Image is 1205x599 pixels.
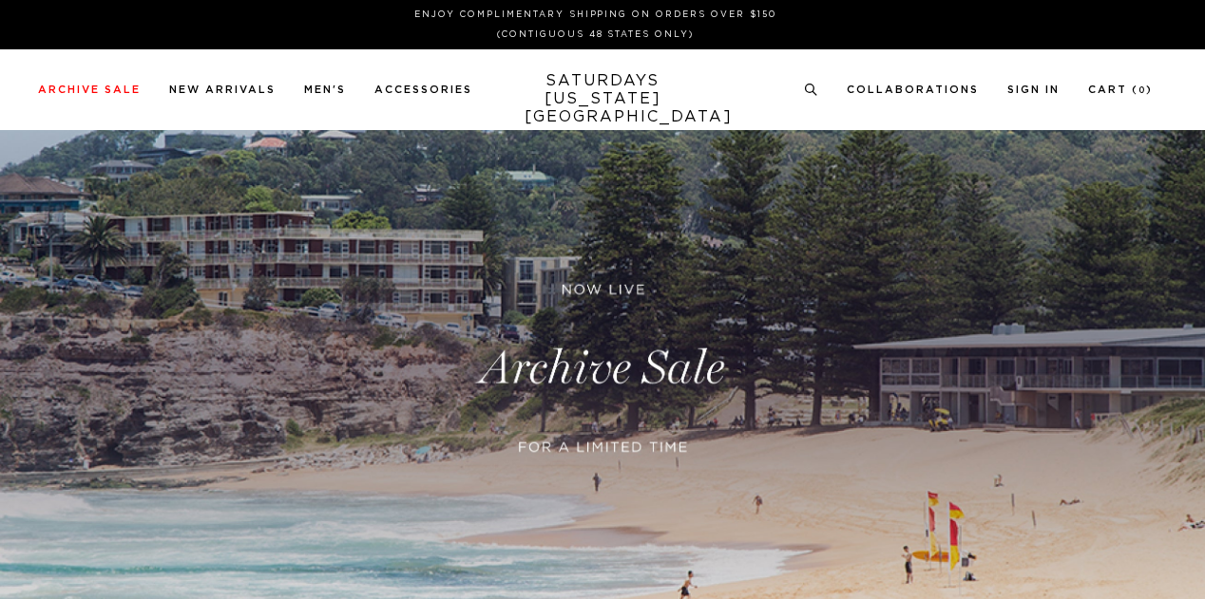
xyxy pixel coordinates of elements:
[38,84,141,95] a: Archive Sale
[525,72,681,126] a: SATURDAYS[US_STATE][GEOGRAPHIC_DATA]
[169,84,276,95] a: New Arrivals
[46,28,1145,42] p: (Contiguous 48 States Only)
[304,84,346,95] a: Men's
[1007,84,1060,95] a: Sign In
[46,8,1145,22] p: Enjoy Complimentary Shipping on Orders Over $150
[374,84,472,95] a: Accessories
[1088,84,1153,95] a: Cart (0)
[1138,86,1146,95] small: 0
[847,84,979,95] a: Collaborations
